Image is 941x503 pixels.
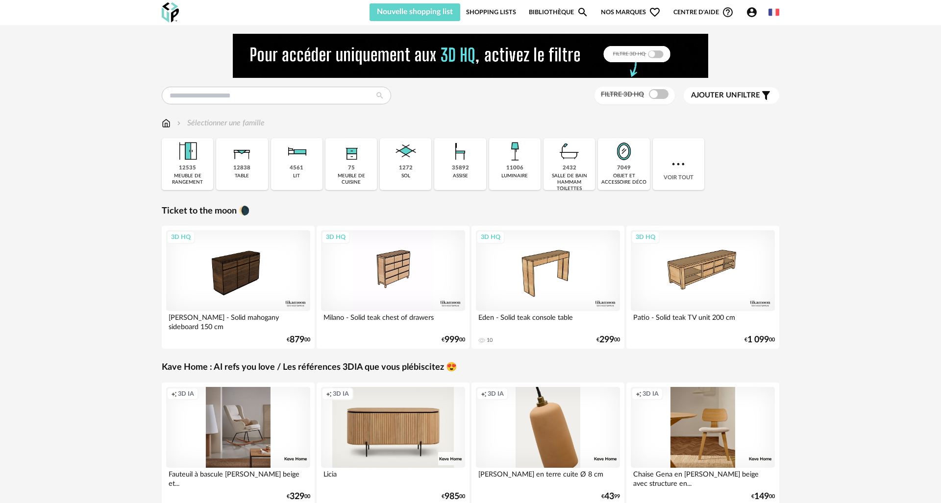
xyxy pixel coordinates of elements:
a: Ticket to the moon 🌘 [162,206,249,217]
span: 879 [290,336,304,343]
div: 7049 [617,165,631,172]
span: Account Circle icon [746,6,762,18]
button: Ajouter unfiltre Filter icon [684,87,779,104]
div: Chaise Gena en [PERSON_NAME] beige avec structure en... [631,468,775,487]
div: objet et accessoire déco [601,173,646,186]
div: Fauteuil à bascule [PERSON_NAME] beige et... [166,468,310,487]
span: Help Circle Outline icon [722,6,734,18]
div: 3D HQ [167,231,195,243]
div: € 00 [442,493,465,500]
span: filtre [691,91,760,100]
div: € 00 [287,493,310,500]
a: Shopping Lists [466,3,516,21]
img: Rangement.png [338,138,365,165]
div: Eden - Solid teak console table [476,311,620,331]
div: meuble de rangement [165,173,210,186]
span: 3D IA [333,390,349,398]
span: Creation icon [326,390,332,398]
div: table [235,173,249,179]
div: 3D HQ [631,231,660,243]
div: meuble de cuisine [328,173,374,186]
div: salle de bain hammam toilettes [546,173,592,192]
div: € 00 [287,336,310,343]
span: Nouvelle shopping list [377,8,453,16]
div: Sélectionner une famille [175,118,265,129]
div: 11006 [506,165,523,172]
a: Kave Home : AI refs you love / Les références 3DIA que vous plébiscitez 😍 [162,362,457,373]
span: 149 [754,493,769,500]
div: Licia [321,468,465,487]
span: Filtre 3D HQ [601,91,644,98]
div: Milano - Solid teak chest of drawers [321,311,465,331]
span: 999 [445,336,459,343]
img: Literie.png [283,138,310,165]
span: Magnify icon [577,6,589,18]
span: Creation icon [481,390,487,398]
div: 12535 [179,165,196,172]
img: svg+xml;base64,PHN2ZyB3aWR0aD0iMTYiIGhlaWdodD0iMTciIHZpZXdCb3g9IjAgMCAxNiAxNyIgZmlsbD0ibm9uZSIgeG... [162,118,171,129]
span: 3D IA [643,390,659,398]
div: € 00 [596,336,620,343]
div: lit [293,173,300,179]
span: Creation icon [171,390,177,398]
img: Table.png [229,138,255,165]
span: Account Circle icon [746,6,758,18]
img: fr [768,7,779,18]
div: 12838 [233,165,250,172]
div: Patio - Solid teak TV unit 200 cm [631,311,775,331]
div: Voir tout [653,138,704,190]
div: 3D HQ [476,231,505,243]
div: € 99 [601,493,620,500]
span: 985 [445,493,459,500]
div: € 00 [751,493,775,500]
img: more.7b13dc1.svg [669,155,687,173]
span: 329 [290,493,304,500]
span: Ajouter un [691,92,737,99]
div: [PERSON_NAME] en terre cuite Ø 8 cm [476,468,620,487]
div: assise [453,173,468,179]
a: BibliothèqueMagnify icon [529,3,589,21]
img: OXP [162,2,179,23]
a: 3D HQ Eden - Solid teak console table 10 €29900 [471,226,624,349]
div: luminaire [501,173,528,179]
div: sol [401,173,410,179]
span: Creation icon [636,390,642,398]
img: svg+xml;base64,PHN2ZyB3aWR0aD0iMTYiIGhlaWdodD0iMTYiIHZpZXdCb3g9IjAgMCAxNiAxNiIgZmlsbD0ibm9uZSIgeG... [175,118,183,129]
span: Centre d'aideHelp Circle Outline icon [673,6,734,18]
div: € 00 [442,336,465,343]
img: Miroir.png [611,138,637,165]
img: Sol.png [393,138,419,165]
span: Filter icon [760,90,772,101]
span: 3D IA [488,390,504,398]
a: 3D HQ Milano - Solid teak chest of drawers €99900 [317,226,470,349]
img: Meuble%20de%20rangement.png [174,138,201,165]
span: Heart Outline icon [649,6,661,18]
div: 3D HQ [322,231,350,243]
img: Salle%20de%20bain.png [556,138,583,165]
div: 4561 [290,165,303,172]
span: 43 [604,493,614,500]
button: Nouvelle shopping list [370,3,460,21]
span: 1 099 [747,336,769,343]
div: 1272 [399,165,413,172]
div: € 00 [744,336,775,343]
img: NEW%20NEW%20HQ%20NEW_V1.gif [233,34,708,78]
img: Assise.png [447,138,473,165]
span: 3D IA [178,390,194,398]
div: 75 [348,165,355,172]
div: 10 [487,337,493,344]
span: 299 [599,336,614,343]
img: Luminaire.png [501,138,528,165]
div: [PERSON_NAME] - Solid mahogany sideboard 150 cm [166,311,310,331]
a: 3D HQ [PERSON_NAME] - Solid mahogany sideboard 150 cm €87900 [162,226,315,349]
span: Nos marques [601,3,661,21]
div: 35892 [452,165,469,172]
a: 3D HQ Patio - Solid teak TV unit 200 cm €1 09900 [626,226,779,349]
div: 2432 [563,165,576,172]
